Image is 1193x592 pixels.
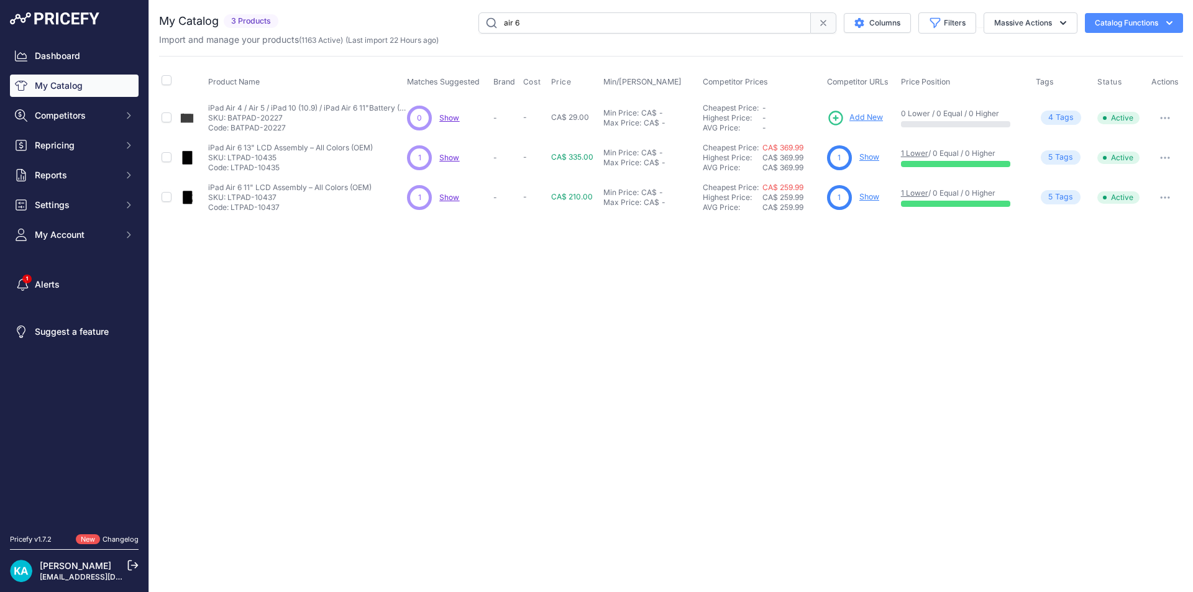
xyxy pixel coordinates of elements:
[551,192,593,201] span: CA$ 210.00
[1097,77,1122,87] span: Status
[103,535,139,544] a: Changelog
[762,203,822,212] div: CA$ 259.99
[603,188,639,198] div: Min Price:
[1048,112,1053,124] span: 4
[603,77,682,86] span: Min/[PERSON_NAME]
[762,153,803,162] span: CA$ 369.99
[703,77,768,86] span: Competitor Prices
[40,560,111,571] a: [PERSON_NAME]
[1097,112,1140,124] span: Active
[762,143,803,152] a: CA$ 369.99
[493,113,518,123] p: -
[493,193,518,203] p: -
[762,113,766,122] span: -
[208,193,372,203] p: SKU: LTPAD-10437
[641,148,657,158] div: CA$
[10,134,139,157] button: Repricing
[762,123,766,132] span: -
[208,153,373,163] p: SKU: LTPAD-10435
[703,113,762,123] div: Highest Price:
[859,152,879,162] a: Show
[478,12,811,34] input: Search
[523,77,543,87] button: Cost
[551,77,574,87] button: Price
[299,35,343,45] span: ( )
[641,188,657,198] div: CA$
[10,75,139,97] a: My Catalog
[35,229,116,241] span: My Account
[418,152,421,163] span: 1
[901,188,928,198] a: 1 Lower
[10,273,139,296] a: Alerts
[493,153,518,163] p: -
[35,169,116,181] span: Reports
[1041,111,1081,125] span: Tag
[208,123,407,133] p: Code: BATPAD-20227
[10,194,139,216] button: Settings
[1069,191,1073,203] span: s
[1069,112,1074,124] span: s
[1048,191,1053,203] span: 5
[523,192,527,201] span: -
[35,109,116,122] span: Competitors
[417,112,422,124] span: 0
[644,158,659,168] div: CA$
[603,108,639,118] div: Min Price:
[10,45,139,519] nav: Sidebar
[10,12,99,25] img: Pricefy Logo
[208,113,407,123] p: SKU: BATPAD-20227
[659,118,665,128] div: -
[1097,152,1140,164] span: Active
[762,183,803,192] a: CA$ 259.99
[208,143,373,153] p: iPad Air 6 13" LCD Assembly – All Colors (OEM)
[76,534,100,545] span: New
[659,158,665,168] div: -
[523,77,541,87] span: Cost
[703,103,759,112] a: Cheapest Price:
[10,224,139,246] button: My Account
[657,188,663,198] div: -
[644,118,659,128] div: CA$
[703,203,762,212] div: AVG Price:
[224,14,278,29] span: 3 Products
[1097,77,1125,87] button: Status
[551,77,572,87] span: Price
[1048,152,1053,163] span: 5
[849,112,883,124] span: Add New
[838,192,841,203] span: 1
[1097,191,1140,204] span: Active
[159,12,219,30] h2: My Catalog
[827,77,889,86] span: Competitor URLs
[838,152,841,163] span: 1
[40,572,170,581] a: [EMAIL_ADDRESS][DOMAIN_NAME]
[439,153,459,162] span: Show
[703,123,762,133] div: AVG Price:
[439,193,459,202] a: Show
[551,152,593,162] span: CA$ 335.00
[603,198,641,207] div: Max Price:
[523,112,527,122] span: -
[657,148,663,158] div: -
[762,163,822,173] div: CA$ 369.99
[208,183,372,193] p: iPad Air 6 11" LCD Assembly – All Colors (OEM)
[523,152,527,162] span: -
[901,148,1023,158] p: / 0 Equal / 0 Higher
[1041,150,1081,165] span: Tag
[10,104,139,127] button: Competitors
[762,193,803,202] span: CA$ 259.99
[493,77,515,86] span: Brand
[762,103,766,112] span: -
[1036,77,1054,86] span: Tags
[644,198,659,207] div: CA$
[35,199,116,211] span: Settings
[901,109,1023,119] p: 0 Lower / 0 Equal / 0 Higher
[703,163,762,173] div: AVG Price:
[10,534,52,545] div: Pricefy v1.7.2
[844,13,911,33] button: Columns
[703,183,759,192] a: Cheapest Price:
[901,148,928,158] a: 1 Lower
[1041,190,1081,204] span: Tag
[10,321,139,343] a: Suggest a feature
[208,103,407,113] p: iPad Air 4 / Air 5 / iPad 10 (10.9) / iPad Air 6 11"Battery (OEM)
